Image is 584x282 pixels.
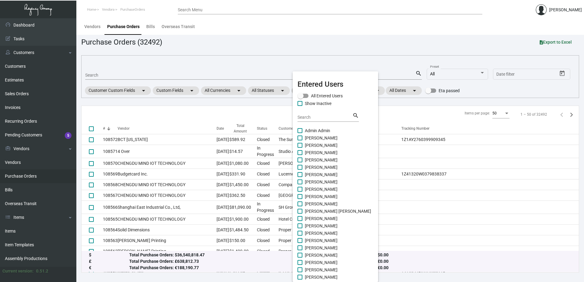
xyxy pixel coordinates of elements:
[305,200,338,208] span: [PERSON_NAME]
[305,149,338,156] span: [PERSON_NAME]
[305,134,338,142] span: [PERSON_NAME]
[305,156,338,164] span: [PERSON_NAME]
[305,244,338,251] span: [PERSON_NAME]
[305,127,330,134] span: Admin Admin
[305,237,338,244] span: [PERSON_NAME]
[311,92,343,99] span: All Entered Users
[36,268,48,274] div: 0.51.2
[297,79,373,90] mat-card-title: Entered Users
[2,268,34,274] div: Current version:
[305,208,371,215] span: [PERSON_NAME] [PERSON_NAME]
[305,186,338,193] span: [PERSON_NAME]
[305,222,338,230] span: [PERSON_NAME]
[305,193,338,200] span: [PERSON_NAME]
[352,112,359,119] mat-icon: search
[305,164,338,171] span: [PERSON_NAME]
[305,142,338,149] span: [PERSON_NAME]
[305,215,338,222] span: [PERSON_NAME]
[305,178,338,186] span: [PERSON_NAME]
[305,251,338,259] span: [PERSON_NAME]
[305,266,338,273] span: [PERSON_NAME]
[305,259,338,266] span: [PERSON_NAME]
[305,171,338,178] span: [PERSON_NAME]
[305,230,338,237] span: [PERSON_NAME]
[305,273,338,281] span: [PERSON_NAME]
[305,100,331,107] span: Show Inactive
